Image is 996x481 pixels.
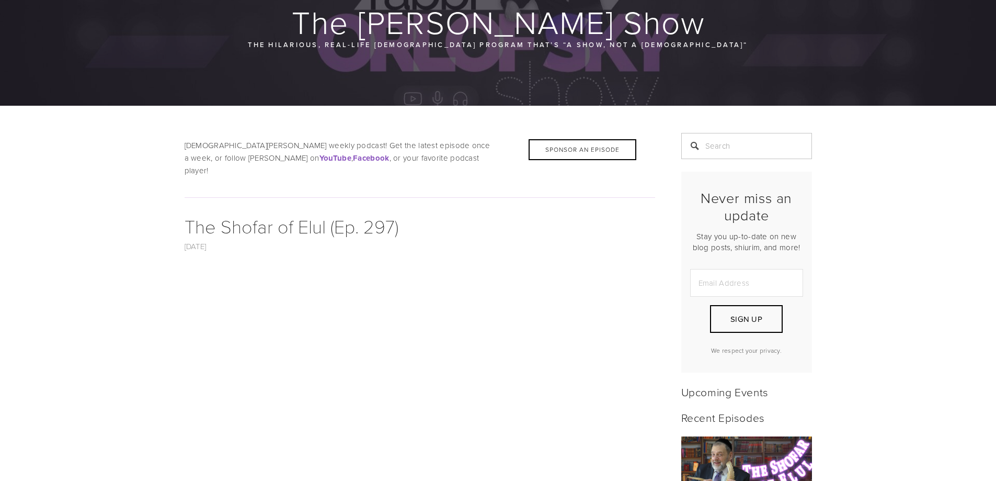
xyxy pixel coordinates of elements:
h2: Never miss an update [690,189,803,223]
a: The Shofar of Elul (Ep. 297) [185,213,398,239]
p: Stay you up-to-date on new blog posts, shiurim, and more! [690,231,803,253]
div: Sponsor an Episode [529,139,636,160]
strong: Facebook [353,152,389,164]
a: [DATE] [185,241,207,252]
input: Search [681,133,812,159]
h2: Upcoming Events [681,385,812,398]
a: Facebook [353,152,389,163]
p: [DEMOGRAPHIC_DATA][PERSON_NAME] weekly podcast! Get the latest episode once a week, or follow [PE... [185,139,655,177]
h1: The [PERSON_NAME] Show [185,5,813,39]
a: YouTube [319,152,351,163]
span: Sign Up [730,314,762,325]
strong: YouTube [319,152,351,164]
h2: Recent Episodes [681,411,812,424]
p: The hilarious, real-life [DEMOGRAPHIC_DATA] program that’s “a show, not a [DEMOGRAPHIC_DATA]“ [247,39,749,50]
button: Sign Up [710,305,782,333]
input: Email Address [690,269,803,297]
p: We respect your privacy. [690,346,803,355]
